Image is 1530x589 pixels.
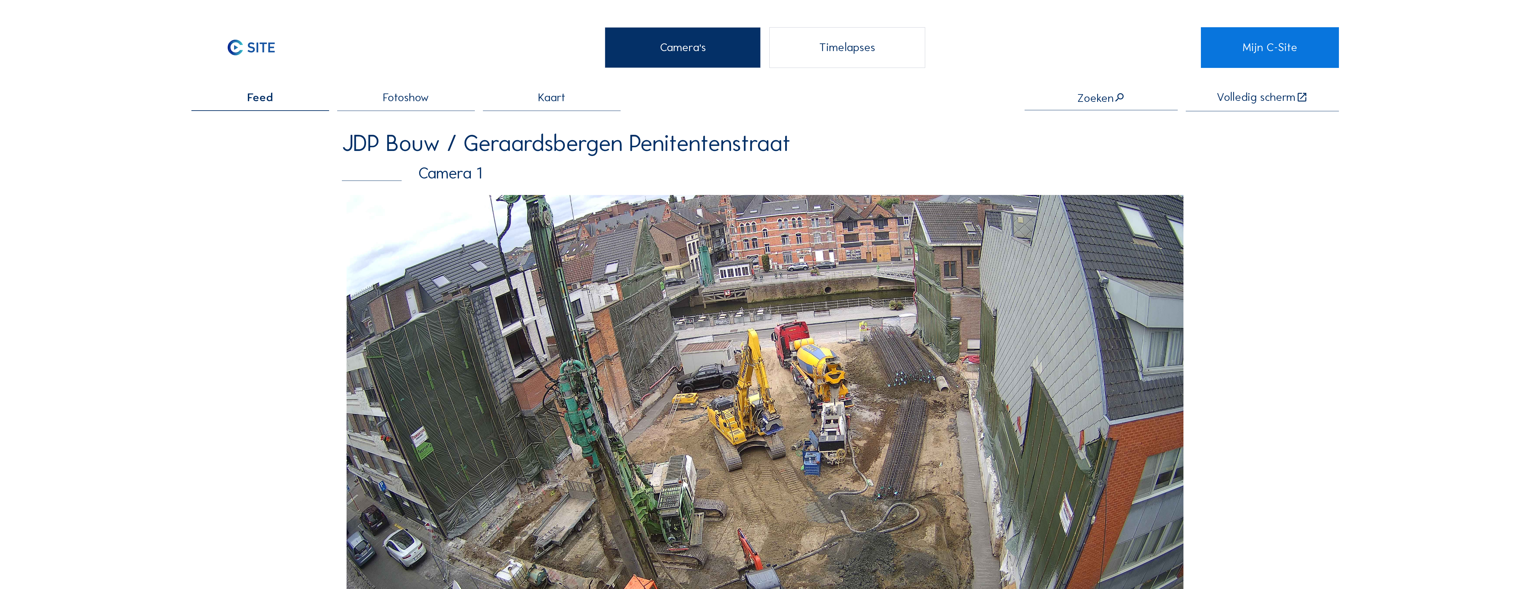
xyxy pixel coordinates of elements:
[605,27,761,68] div: Camera's
[191,27,329,68] a: C-SITE Logo
[342,132,1188,155] div: JDP Bouw / Geraardsbergen Penitentenstraat
[1201,27,1339,68] a: Mijn C-Site
[191,27,312,68] img: C-SITE Logo
[1077,91,1125,104] div: Zoeken
[538,92,566,103] span: Kaart
[247,92,273,103] span: Feed
[342,165,1188,182] div: Camera 1
[383,92,429,103] span: Fotoshow
[769,27,926,68] div: Timelapses
[1217,91,1295,104] div: Volledig scherm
